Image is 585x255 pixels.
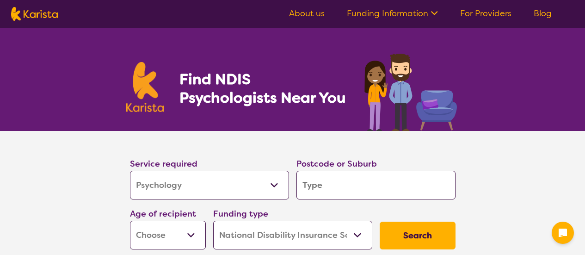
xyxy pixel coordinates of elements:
img: Karista logo [11,7,58,21]
label: Age of recipient [130,208,196,219]
button: Search [380,222,456,249]
img: Karista logo [126,62,164,112]
input: Type [296,171,456,199]
label: Postcode or Suburb [296,158,377,169]
a: For Providers [460,8,511,19]
a: Funding Information [347,8,438,19]
h1: Find NDIS Psychologists Near You [179,70,351,107]
a: About us [289,8,325,19]
label: Service required [130,158,197,169]
img: psychology [361,50,459,131]
a: Blog [534,8,552,19]
label: Funding type [213,208,268,219]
